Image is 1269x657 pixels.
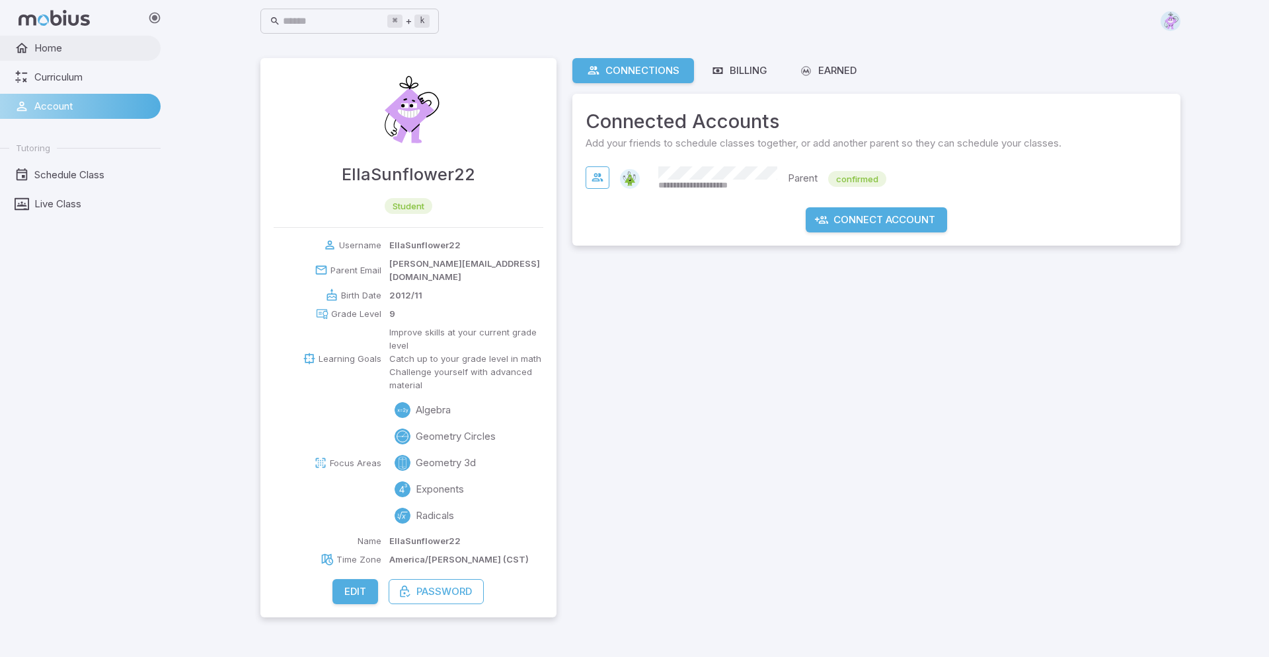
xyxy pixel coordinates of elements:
[395,429,410,444] div: Circles
[416,403,451,417] p: Algebra
[586,107,1167,136] span: Connected Accounts
[799,63,857,78] div: Earned
[330,263,381,277] p: Parent Email
[342,161,475,188] h4: EllaSunflower22
[389,307,395,320] p: 9
[336,553,381,566] p: Time Zone
[387,15,403,28] kbd: ⌘
[389,289,422,302] p: 2012/11
[339,238,381,252] p: Username
[395,455,410,471] div: Geometry 3D
[389,257,543,283] p: [PERSON_NAME][EMAIL_ADDRESS][DOMAIN_NAME]
[395,402,410,418] div: Algebra
[416,482,464,497] p: Exponents
[389,352,543,365] p: Catch up to your grade level in math
[586,136,1167,151] span: Add your friends to schedule classes together, or add another parent so they can schedule your cl...
[389,238,461,252] p: EllaSunflower22
[34,168,151,182] span: Schedule Class
[34,197,151,211] span: Live Class
[385,199,432,213] span: student
[1161,11,1180,31] img: diamond.svg
[389,579,484,604] button: Password
[34,99,151,114] span: Account
[416,456,476,470] p: Geometry 3d
[395,481,410,497] div: Exponents
[416,508,454,523] p: Radicals
[587,63,679,78] div: Connections
[395,508,410,524] div: Radicals
[16,142,50,154] span: Tutoring
[414,15,430,28] kbd: k
[389,365,543,392] p: Challenge yourself with advanced material
[828,172,886,186] span: confirmed
[416,429,496,444] p: Geometry Circles
[788,171,818,187] p: Parent
[586,166,609,189] button: View Connection
[711,63,767,78] div: Billing
[341,289,381,302] p: Birth Date
[332,579,378,604] button: Edit
[330,456,381,469] p: Focus Areas
[358,534,381,547] p: Name
[389,534,461,547] p: EllaSunflower22
[331,307,381,320] p: Grade Level
[389,553,529,566] p: America/[PERSON_NAME] (CST)
[319,352,381,365] p: Learning Goals
[34,70,151,85] span: Curriculum
[387,13,430,29] div: +
[34,41,151,55] span: Home
[369,71,448,151] img: EllaSunflower22
[806,207,947,232] button: Connect Account
[389,326,543,352] p: Improve skills at your current grade level
[620,169,640,189] img: triangle.svg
